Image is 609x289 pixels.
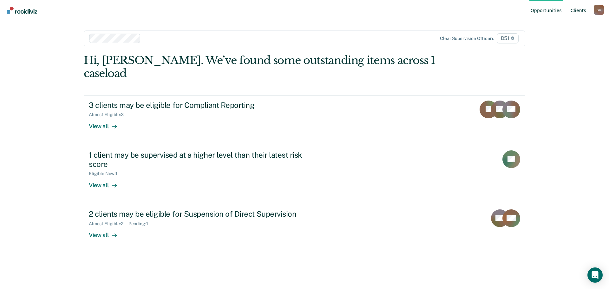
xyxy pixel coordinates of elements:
[89,226,124,239] div: View all
[89,101,311,110] div: 3 clients may be eligible for Compliant Reporting
[497,33,519,43] span: D51
[587,267,603,283] div: Open Intercom Messenger
[89,221,128,227] div: Almost Eligible : 2
[84,54,437,80] div: Hi, [PERSON_NAME]. We’ve found some outstanding items across 1 caseload
[594,5,604,15] div: S G
[84,145,525,204] a: 1 client may be supervised at a higher level than their latest risk scoreEligible Now:1View all
[89,209,311,219] div: 2 clients may be eligible for Suspension of Direct Supervision
[128,221,153,227] div: Pending : 1
[84,95,525,145] a: 3 clients may be eligible for Compliant ReportingAlmost Eligible:3View all
[89,117,124,130] div: View all
[89,171,122,176] div: Eligible Now : 1
[89,112,129,117] div: Almost Eligible : 3
[89,150,311,169] div: 1 client may be supervised at a higher level than their latest risk score
[84,204,525,254] a: 2 clients may be eligible for Suspension of Direct SupervisionAlmost Eligible:2Pending:1View all
[440,36,494,41] div: Clear supervision officers
[7,7,37,14] img: Recidiviz
[594,5,604,15] button: Profile dropdown button
[89,176,124,189] div: View all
